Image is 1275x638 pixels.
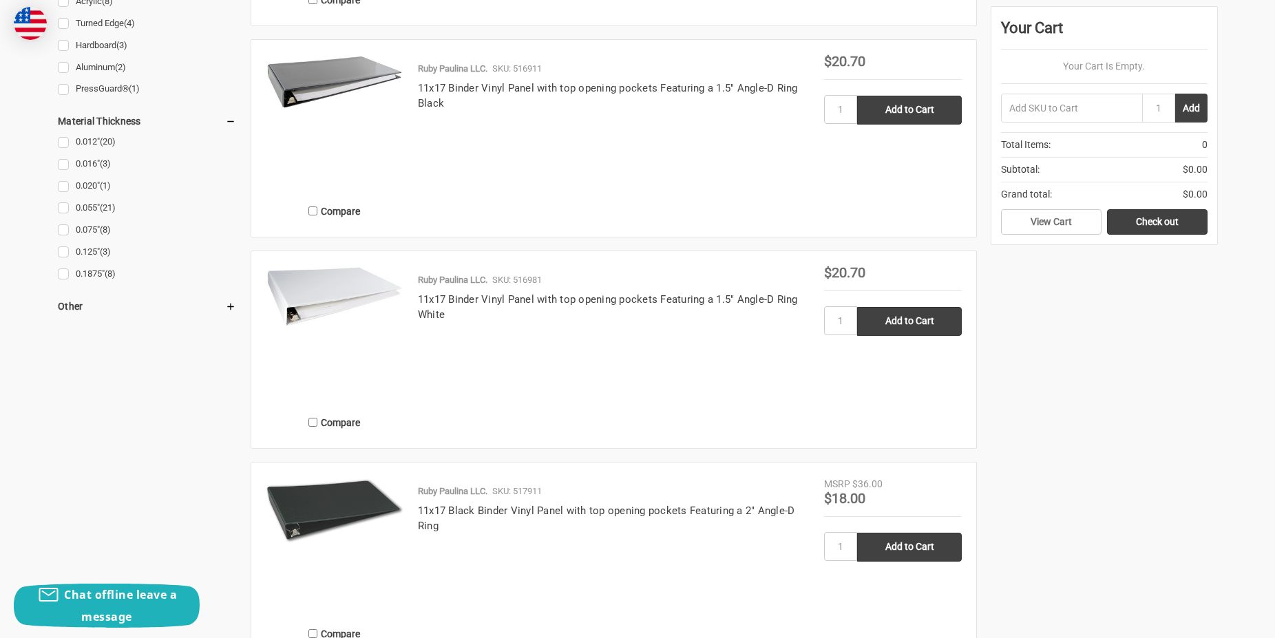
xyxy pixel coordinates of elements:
p: Ruby Paulina LLC. [418,485,487,498]
div: MSRP [824,477,850,491]
input: Compare [308,418,317,427]
img: 11x17 Binder Vinyl Panel with top opening pockets Featuring a 1.5" Angle-D Ring Black [266,54,403,109]
input: Add SKU to Cart [1001,94,1142,123]
span: (3) [100,158,111,169]
span: $0.00 [1183,162,1208,177]
a: 0.012" [58,133,236,151]
img: duty and tax information for United States [14,7,47,40]
a: Turned Edge [58,14,236,33]
input: Add to Cart [857,307,962,336]
p: Your Cart Is Empty. [1001,59,1208,74]
span: $20.70 [824,264,865,281]
a: 11x17 Binder Vinyl Panel with top opening pockets Featuring a 1.5" Angle-D Ring Black [266,54,403,192]
input: Add to Cart [857,96,962,125]
a: 0.020" [58,177,236,195]
a: 11x17 Binder Vinyl Panel with top opening pockets Featuring a 1.5" Angle-D Ring White [418,293,798,321]
a: 0.016" [58,155,236,173]
a: 0.075" [58,221,236,240]
a: 11x17 Black Binder Vinyl Panel with top opening pockets Featuring a 2" Angle-D Ring [418,504,795,533]
span: $20.70 [824,53,865,70]
span: Chat offline leave a message [64,587,177,624]
span: Total Items: [1001,138,1051,152]
button: Add [1175,94,1208,123]
span: Grand total: [1001,187,1052,202]
span: (21) [100,202,116,213]
a: 0.055" [58,199,236,217]
span: $18.00 [824,490,865,507]
span: (8) [100,224,111,235]
p: SKU: 517911 [492,485,542,498]
span: (20) [100,136,116,147]
a: 0.125" [58,243,236,262]
label: Compare [266,411,403,434]
h5: Other [58,298,236,315]
h5: Material Thickness [58,113,236,129]
a: 11x17 Binder Vinyl Panel with top opening pockets Featuring a 1.5" Angle-D Ring Black [418,82,798,110]
a: Hardboard [58,36,236,55]
img: 11x17 Black Binder Vinyl Panel with top opening pockets Featuring a 2" Angle-D Ring [266,477,403,544]
a: 0.1875" [58,265,236,284]
div: Your Cart [1001,17,1208,50]
span: (2) [115,62,126,72]
label: Compare [266,200,403,222]
p: SKU: 516911 [492,62,542,76]
img: 11x17 Binder Vinyl Panel with top opening pockets Featuring a 1.5" Angle-D Ring White [266,266,403,327]
a: Aluminum [58,59,236,77]
span: (1) [100,180,111,191]
span: $36.00 [852,478,883,489]
a: 11x17 Black Binder Vinyl Panel with top opening pockets Featuring a 2" Angle-D Ring [266,477,403,615]
iframe: Google Customer Reviews [1161,601,1275,638]
a: 11x17 Binder Vinyl Panel with top opening pockets Featuring a 1.5" Angle-D Ring White [266,266,403,403]
input: Compare [308,206,317,215]
a: Check out [1107,209,1208,235]
span: (3) [116,40,127,50]
input: Add to Cart [857,533,962,562]
input: Compare [308,629,317,638]
button: Chat offline leave a message [14,584,200,628]
span: (3) [100,246,111,257]
span: (8) [105,268,116,279]
p: Ruby Paulina LLC. [418,273,487,287]
span: (1) [129,83,140,94]
span: Subtotal: [1001,162,1040,177]
a: View Cart [1001,209,1102,235]
span: (4) [124,18,135,28]
span: $0.00 [1183,187,1208,202]
p: Ruby Paulina LLC. [418,62,487,76]
span: 0 [1202,138,1208,152]
a: PressGuard® [58,80,236,98]
p: SKU: 516981 [492,273,542,287]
